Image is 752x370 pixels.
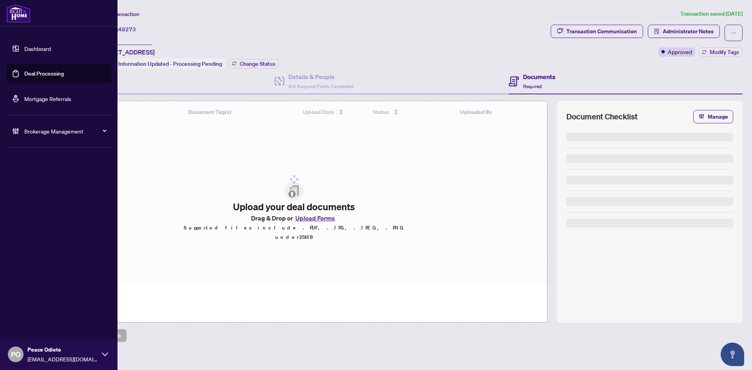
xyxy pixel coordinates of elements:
[27,345,98,354] span: Peace Odiete
[97,58,225,69] div: Status:
[24,70,64,77] a: Deal Processing
[710,49,739,55] span: Modify Tags
[680,9,743,18] article: Transaction saved [DATE]
[97,47,155,57] span: [STREET_ADDRESS]
[708,110,728,123] span: Manage
[566,111,638,122] span: Document Checklist
[98,11,139,18] span: View Transaction
[698,47,743,57] button: Modify Tags
[6,4,31,23] img: logo
[663,25,714,38] span: Administrator Notes
[118,26,136,33] span: 48273
[523,83,542,89] span: Required
[228,59,279,69] button: Change Status
[11,349,20,360] span: PO
[523,72,555,81] h4: Documents
[24,45,51,52] a: Dashboard
[24,95,71,102] a: Mortgage Referrals
[240,61,275,67] span: Change Status
[27,355,98,363] span: [EMAIL_ADDRESS][DOMAIN_NAME]
[668,47,692,56] span: Approved
[693,110,733,123] button: Manage
[118,60,222,67] span: Information Updated - Processing Pending
[721,343,744,366] button: Open asap
[288,72,353,81] h4: Details & People
[24,127,106,135] span: Brokerage Management
[566,25,637,38] div: Transaction Communication
[551,25,643,38] button: Transaction Communication
[288,83,353,89] span: 4/4 Required Fields Completed
[731,30,736,36] span: ellipsis
[648,25,720,38] button: Administrator Notes
[654,29,660,34] span: solution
